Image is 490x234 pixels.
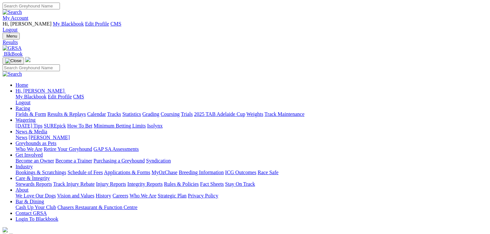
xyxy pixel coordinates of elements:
[16,123,42,128] a: [DATE] Tips
[164,181,199,187] a: Rules & Policies
[188,193,218,198] a: Privacy Policy
[3,9,22,15] img: Search
[16,205,56,210] a: Cash Up Your Club
[96,181,126,187] a: Injury Reports
[25,57,30,62] img: logo-grsa-white.png
[161,111,180,117] a: Coursing
[67,123,93,128] a: How To Bet
[16,94,47,99] a: My Blackbook
[3,57,24,64] button: Toggle navigation
[53,181,95,187] a: Track Injury Rebate
[16,205,487,210] div: Bar & Dining
[16,111,487,117] div: Racing
[16,129,47,134] a: News & Media
[16,117,36,123] a: Wagering
[48,94,72,99] a: Edit Profile
[57,193,94,198] a: Vision and Values
[85,21,109,27] a: Edit Profile
[73,94,84,99] a: CMS
[28,135,70,140] a: [PERSON_NAME]
[16,193,56,198] a: We Love Our Dogs
[142,111,159,117] a: Grading
[16,88,66,94] a: Hi, [PERSON_NAME]
[112,193,128,198] a: Careers
[146,158,171,163] a: Syndication
[16,111,46,117] a: Fields & Form
[55,158,92,163] a: Become a Trainer
[110,21,121,27] a: CMS
[3,51,23,57] a: BlkBook
[107,111,121,117] a: Tracks
[3,45,22,51] img: GRSA
[16,100,30,105] a: Logout
[16,187,28,193] a: About
[16,146,42,152] a: Who We Are
[16,216,58,222] a: Login To Blackbook
[3,27,17,32] a: Logout
[200,181,224,187] a: Fact Sheets
[246,111,263,117] a: Weights
[16,106,30,111] a: Racing
[16,164,33,169] a: Industry
[3,39,487,45] a: Results
[3,3,60,9] input: Search
[16,158,54,163] a: Become an Owner
[4,51,23,57] span: BlkBook
[225,170,256,175] a: ICG Outcomes
[16,94,487,106] div: Hi, [PERSON_NAME]
[16,210,47,216] a: Contact GRSA
[104,170,150,175] a: Applications & Forms
[122,111,141,117] a: Statistics
[127,181,163,187] a: Integrity Reports
[3,64,60,71] input: Search
[130,193,156,198] a: Who We Are
[6,34,17,39] span: Menu
[3,33,20,39] button: Toggle navigation
[3,71,22,77] img: Search
[16,170,487,175] div: Industry
[16,181,52,187] a: Stewards Reports
[16,158,487,164] div: Get Involved
[16,193,487,199] div: About
[257,170,278,175] a: Race Safe
[16,88,64,94] span: Hi, [PERSON_NAME]
[67,170,103,175] a: Schedule of Fees
[3,15,28,21] a: My Account
[16,82,28,88] a: Home
[147,123,163,128] a: Isolynx
[94,123,146,128] a: Minimum Betting Limits
[57,205,137,210] a: Chasers Restaurant & Function Centre
[16,175,50,181] a: Care & Integrity
[16,170,66,175] a: Bookings & Scratchings
[47,111,86,117] a: Results & Replays
[152,170,177,175] a: MyOzChase
[3,21,487,33] div: My Account
[44,123,66,128] a: SUREpick
[158,193,187,198] a: Strategic Plan
[53,21,84,27] a: My Blackbook
[87,111,106,117] a: Calendar
[16,135,27,140] a: News
[94,146,139,152] a: GAP SA Assessments
[16,199,44,204] a: Bar & Dining
[16,146,487,152] div: Greyhounds as Pets
[16,152,43,158] a: Get Involved
[3,21,51,27] span: Hi, [PERSON_NAME]
[3,227,8,232] img: logo-grsa-white.png
[225,181,255,187] a: Stay On Track
[16,140,56,146] a: Greyhounds as Pets
[94,158,145,163] a: Purchasing a Greyhound
[5,58,21,63] img: Close
[16,181,487,187] div: Care & Integrity
[16,123,487,129] div: Wagering
[44,146,92,152] a: Retire Your Greyhound
[179,170,224,175] a: Breeding Information
[96,193,111,198] a: History
[181,111,193,117] a: Trials
[16,135,487,140] div: News & Media
[265,111,304,117] a: Track Maintenance
[194,111,245,117] a: 2025 TAB Adelaide Cup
